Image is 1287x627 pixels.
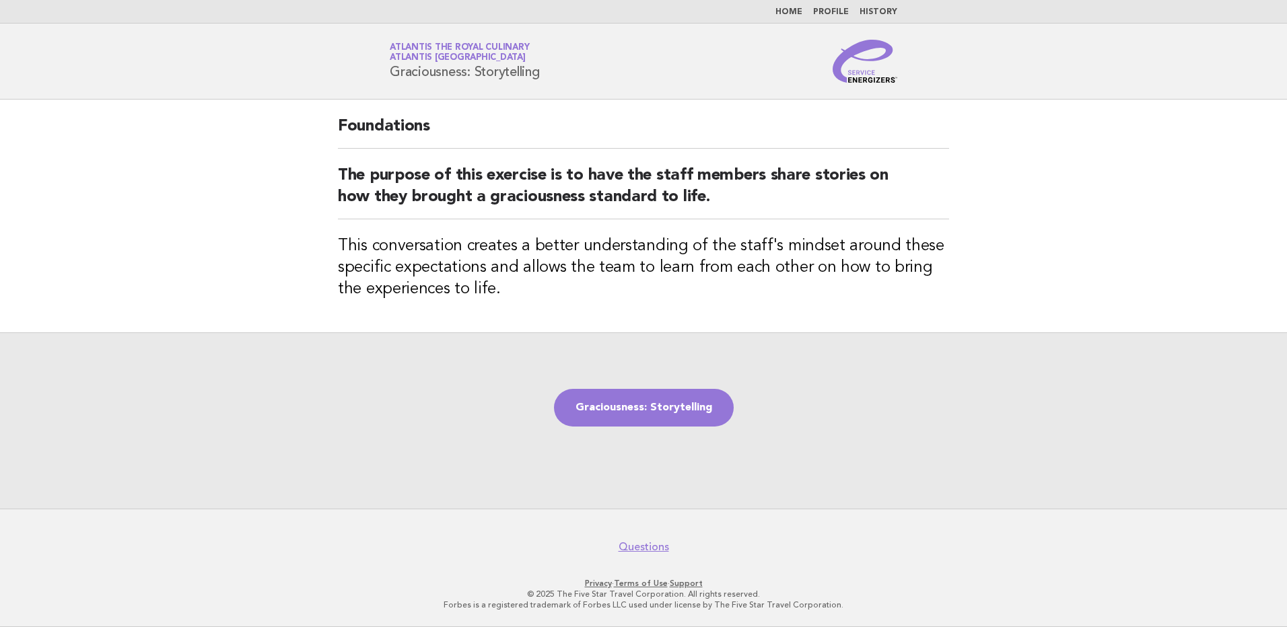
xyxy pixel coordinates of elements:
[813,8,849,16] a: Profile
[860,8,897,16] a: History
[833,40,897,83] img: Service Energizers
[338,165,949,219] h2: The purpose of this exercise is to have the staff members share stories on how they brought a gra...
[614,579,668,588] a: Terms of Use
[232,589,1055,599] p: © 2025 The Five Star Travel Corporation. All rights reserved.
[232,599,1055,610] p: Forbes is a registered trademark of Forbes LLC used under license by The Five Star Travel Corpora...
[775,8,802,16] a: Home
[670,579,703,588] a: Support
[338,235,949,300] h3: This conversation creates a better understanding of the staff's mindset around these specific exp...
[390,54,526,63] span: Atlantis [GEOGRAPHIC_DATA]
[338,116,949,149] h2: Foundations
[232,578,1055,589] p: · ·
[390,44,540,79] h1: Graciousness: Storytelling
[585,579,612,588] a: Privacy
[390,43,529,62] a: Atlantis the Royal CulinaryAtlantis [GEOGRAPHIC_DATA]
[554,389,734,427] a: Graciousness: Storytelling
[619,540,669,554] a: Questions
